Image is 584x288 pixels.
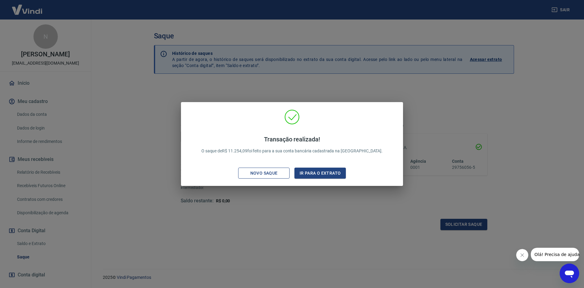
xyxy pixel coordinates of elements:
[243,169,285,177] div: Novo saque
[4,4,51,9] span: Olá! Precisa de ajuda?
[201,136,383,154] p: O saque de R$ 11.254,09 foi feito para a sua conta bancária cadastrada na [GEOGRAPHIC_DATA].
[531,248,579,261] iframe: Mensagem da empresa
[516,249,528,261] iframe: Fechar mensagem
[560,264,579,283] iframe: Botão para abrir a janela de mensagens
[294,168,346,179] button: Ir para o extrato
[238,168,290,179] button: Novo saque
[201,136,383,143] h4: Transação realizada!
